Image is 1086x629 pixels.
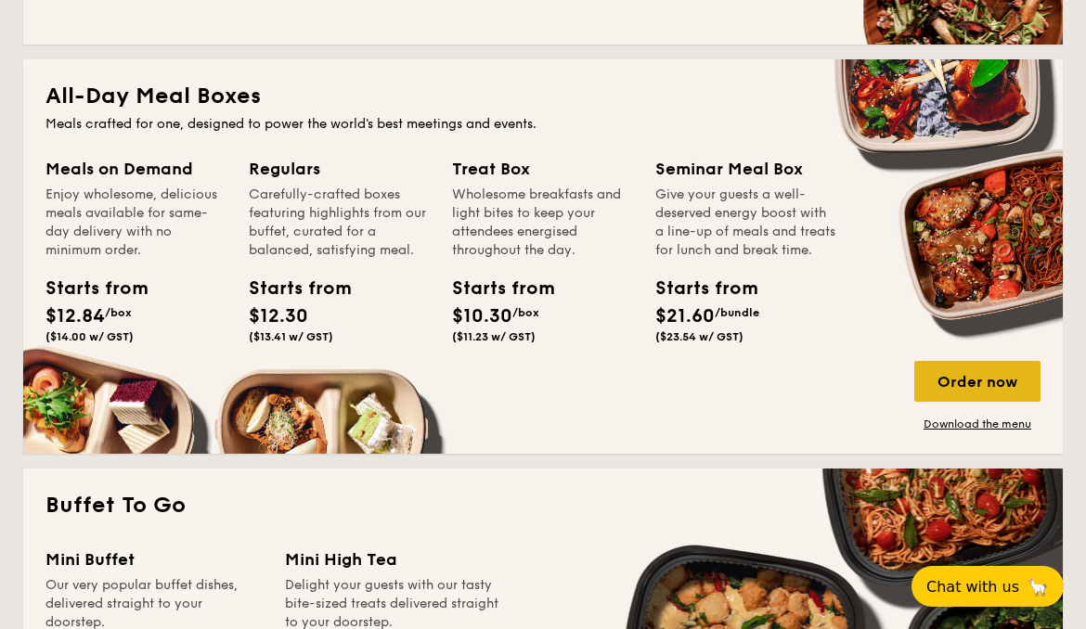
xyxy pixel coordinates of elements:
[715,306,759,319] span: /bundle
[249,275,332,302] div: Starts from
[914,361,1041,402] div: Order now
[249,305,308,327] span: $12.30
[655,275,739,302] div: Starts from
[1027,576,1049,597] span: 🦙
[926,578,1019,596] span: Chat with us
[45,156,226,182] div: Meals on Demand
[45,546,263,572] div: Mini Buffet
[452,156,633,182] div: Treat Box
[655,305,715,327] span: $21.60
[45,82,1041,111] h2: All-Day Meal Boxes
[452,186,633,260] div: Wholesome breakfasts and light bites to keep your attendees energised throughout the day.
[105,306,132,319] span: /box
[45,186,226,260] div: Enjoy wholesome, delicious meals available for same-day delivery with no minimum order.
[249,156,430,182] div: Regulars
[45,115,1041,134] div: Meals crafted for one, designed to power the world's best meetings and events.
[45,330,134,343] span: ($14.00 w/ GST)
[914,417,1041,431] a: Download the menu
[452,275,536,302] div: Starts from
[452,330,536,343] span: ($11.23 w/ GST)
[512,306,539,319] span: /box
[249,186,430,260] div: Carefully-crafted boxes featuring highlights from our buffet, curated for a balanced, satisfying ...
[45,305,105,327] span: $12.84
[249,330,333,343] span: ($13.41 w/ GST)
[655,156,836,182] div: Seminar Meal Box
[911,566,1064,607] button: Chat with us🦙
[45,491,1041,520] h2: Buffet To Go
[45,275,129,302] div: Starts from
[655,330,743,343] span: ($23.54 w/ GST)
[655,186,836,260] div: Give your guests a well-deserved energy boost with a line-up of meals and treats for lunch and br...
[285,546,502,572] div: Mini High Tea
[452,305,512,327] span: $10.30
